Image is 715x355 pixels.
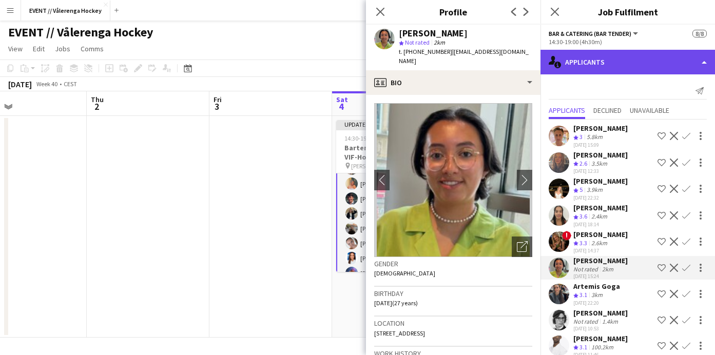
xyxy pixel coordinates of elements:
[405,38,430,46] span: Not rated
[573,247,628,254] div: [DATE] 14:37
[573,124,628,133] div: [PERSON_NAME]
[374,329,425,337] span: [STREET_ADDRESS]
[579,133,583,141] span: 3
[81,44,104,53] span: Comms
[29,42,49,55] a: Edit
[512,236,532,257] div: Open photos pop-in
[366,70,540,95] div: Bio
[573,318,600,325] div: Not rated
[589,343,615,352] div: 100.2km
[540,5,715,18] h3: Job Fulfilment
[374,103,532,257] img: Crew avatar or photo
[374,259,532,268] h3: Gender
[579,212,587,220] span: 3.6
[336,120,451,128] div: Updated
[692,30,707,37] span: 8/8
[34,80,60,88] span: Week 40
[336,143,451,284] app-card-role: Bar & Catering (Bar Tender)8/814:30-19:00 (4h30m)[PERSON_NAME][PERSON_NAME][PERSON_NAME][PERSON_N...
[562,231,571,240] span: !
[579,239,587,247] span: 3.3
[573,230,628,239] div: [PERSON_NAME]
[399,48,452,55] span: t. [PHONE_NUMBER]
[573,273,628,280] div: [DATE] 15:24
[549,30,640,37] button: Bar & Catering (Bar Tender)
[579,160,587,167] span: 2.6
[76,42,108,55] a: Comms
[51,42,74,55] a: Jobs
[399,48,529,65] span: | [EMAIL_ADDRESS][DOMAIN_NAME]
[374,289,532,298] h3: Birthday
[585,133,605,142] div: 5.8km
[579,291,587,299] span: 3.1
[549,38,707,46] div: 14:30-19:00 (4h30m)
[573,282,620,291] div: Artemis Goga
[573,142,628,148] div: [DATE] 15:09
[593,107,622,114] span: Declined
[573,168,628,174] div: [DATE] 12:33
[573,176,628,186] div: [PERSON_NAME]
[573,334,628,343] div: [PERSON_NAME]
[64,80,77,88] div: CEST
[573,221,628,228] div: [DATE] 18:14
[8,79,32,89] div: [DATE]
[573,256,628,265] div: [PERSON_NAME]
[573,308,628,318] div: [PERSON_NAME]
[8,25,153,40] h1: EVENT // Vålerenga Hockey
[335,101,348,112] span: 4
[573,203,628,212] div: [PERSON_NAME]
[432,38,447,46] span: 2km
[549,107,585,114] span: Applicants
[549,30,631,37] span: Bar & Catering (Bar Tender)
[336,143,451,162] h3: Bartender // hjemmekamper VIF-Hockey
[336,120,451,272] app-job-card: Updated14:30-19:00 (4h30m)8/8Bartender // hjemmekamper VIF-Hockey [PERSON_NAME]1 RoleBar & Cateri...
[589,160,609,168] div: 3.5km
[214,95,222,104] span: Fri
[579,186,583,193] span: 5
[589,291,605,300] div: 3km
[573,300,620,306] div: [DATE] 22:20
[21,1,110,21] button: EVENT // Vålerenga Hockey
[212,101,222,112] span: 3
[600,265,615,273] div: 2km
[344,134,398,142] span: 14:30-19:00 (4h30m)
[589,239,609,248] div: 2.6km
[89,101,104,112] span: 2
[573,325,628,332] div: [DATE] 10:53
[55,44,70,53] span: Jobs
[336,95,348,104] span: Sat
[630,107,669,114] span: Unavailable
[351,162,395,170] span: [PERSON_NAME]
[579,343,587,351] span: 3.1
[4,42,27,55] a: View
[33,44,45,53] span: Edit
[374,319,532,328] h3: Location
[91,95,104,104] span: Thu
[589,212,609,221] div: 2.4km
[540,50,715,74] div: Applicants
[8,44,23,53] span: View
[374,299,418,307] span: [DATE] (27 years)
[573,194,628,201] div: [DATE] 22:32
[573,265,600,273] div: Not rated
[573,150,628,160] div: [PERSON_NAME]
[366,5,540,18] h3: Profile
[399,29,468,38] div: [PERSON_NAME]
[600,318,620,325] div: 1.4km
[585,186,605,194] div: 3.9km
[374,269,435,277] span: [DEMOGRAPHIC_DATA]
